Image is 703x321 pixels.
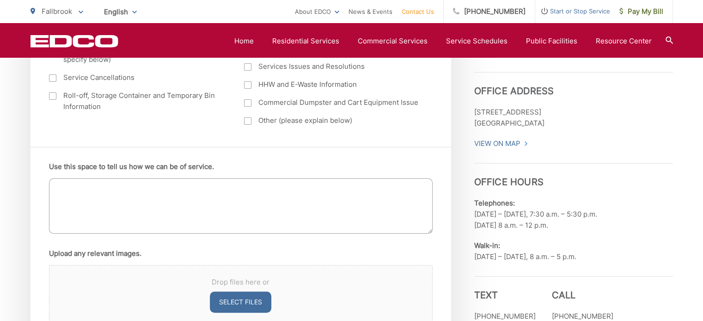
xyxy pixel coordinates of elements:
[474,198,673,231] p: [DATE] – [DATE], 7:30 a.m. – 5:30 p.m. [DATE] 8 a.m. – 12 p.m.
[97,4,144,20] span: English
[49,249,141,258] label: Upload any relevant images.
[402,6,434,17] a: Contact Us
[358,36,428,47] a: Commercial Services
[244,79,421,90] label: HHW and E-Waste Information
[244,97,421,108] label: Commercial Dumpster and Cart Equipment Issue
[596,36,652,47] a: Resource Center
[474,107,673,129] p: [STREET_ADDRESS] [GEOGRAPHIC_DATA]
[295,6,339,17] a: About EDCO
[31,35,118,48] a: EDCD logo. Return to the homepage.
[474,199,515,207] b: Telephones:
[446,36,507,47] a: Service Schedules
[234,36,254,47] a: Home
[474,138,528,149] a: View On Map
[474,290,536,301] h3: Text
[49,72,226,83] label: Service Cancellations
[619,6,663,17] span: Pay My Bill
[244,61,421,72] label: Services Issues and Resolutions
[526,36,577,47] a: Public Facilities
[210,291,271,313] button: select files, upload any relevant images.
[61,277,421,288] span: Drop files here or
[474,240,673,262] p: [DATE] – [DATE], 8 a.m. – 5 p.m.
[348,6,392,17] a: News & Events
[244,115,421,126] label: Other (please explain below)
[49,163,214,171] label: Use this space to tell us how we can be of service.
[42,7,72,16] span: Fallbrook
[49,90,226,112] label: Roll-off, Storage Container and Temporary Bin Information
[272,36,339,47] a: Residential Services
[474,241,500,250] b: Walk-in:
[474,72,673,97] h3: Office Address
[474,163,673,188] h3: Office Hours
